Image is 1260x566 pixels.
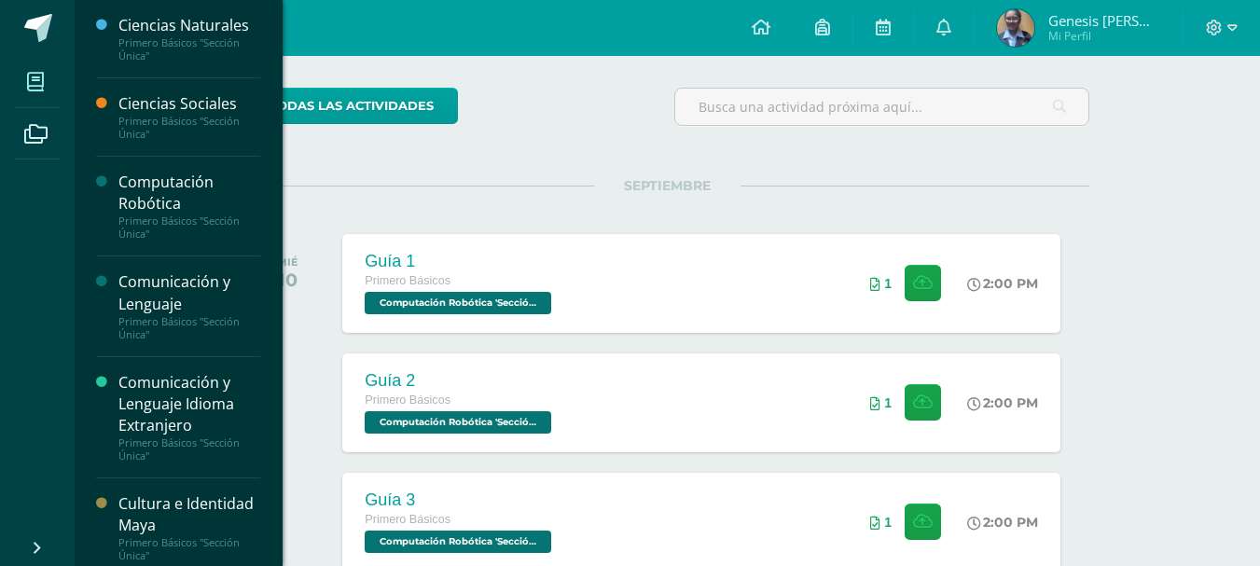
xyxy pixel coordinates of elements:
[967,514,1038,531] div: 2:00 PM
[118,115,260,141] div: Primero Básicos "Sección Única"
[118,372,260,436] div: Comunicación y Lenguaje Idioma Extranjero
[118,172,260,241] a: Computación RobóticaPrimero Básicos "Sección Única"
[365,513,450,526] span: Primero Básicos
[967,394,1038,411] div: 2:00 PM
[675,89,1088,125] input: Busca una actividad próxima aquí...
[594,177,741,194] span: SEPTIEMBRE
[884,276,892,291] span: 1
[365,393,450,407] span: Primero Básicos
[118,214,260,241] div: Primero Básicos "Sección Única"
[365,292,551,314] span: Computación Robótica 'Sección Única'
[118,15,260,62] a: Ciencias NaturalesPrimero Básicos "Sección Única"
[870,395,892,410] div: Archivos entregados
[118,493,260,536] div: Cultura e Identidad Maya
[118,15,260,36] div: Ciencias Naturales
[365,274,450,287] span: Primero Básicos
[118,93,260,115] div: Ciencias Sociales
[118,372,260,462] a: Comunicación y Lenguaje Idioma ExtranjeroPrimero Básicos "Sección Única"
[118,536,260,562] div: Primero Básicos "Sección Única"
[365,531,551,553] span: Computación Robótica 'Sección Única'
[277,269,298,291] div: 10
[1048,28,1160,44] span: Mi Perfil
[884,515,892,530] span: 1
[870,515,892,530] div: Archivos entregados
[118,436,260,462] div: Primero Básicos "Sección Única"
[365,490,556,510] div: Guía 3
[870,276,892,291] div: Archivos entregados
[118,36,260,62] div: Primero Básicos "Sección Única"
[118,172,260,214] div: Computación Robótica
[365,252,556,271] div: Guía 1
[365,371,556,391] div: Guía 2
[118,315,260,341] div: Primero Básicos "Sección Única"
[118,93,260,141] a: Ciencias SocialesPrimero Básicos "Sección Única"
[118,271,260,340] a: Comunicación y LenguajePrimero Básicos "Sección Única"
[118,493,260,562] a: Cultura e Identidad MayaPrimero Básicos "Sección Única"
[967,275,1038,292] div: 2:00 PM
[277,255,298,269] div: MIÉ
[1048,11,1160,30] span: Genesis [PERSON_NAME]
[245,88,458,124] a: todas las Actividades
[118,271,260,314] div: Comunicación y Lenguaje
[365,411,551,434] span: Computación Robótica 'Sección Única'
[997,9,1034,47] img: 671f33dad8b6447ef94b107f856c3377.png
[884,395,892,410] span: 1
